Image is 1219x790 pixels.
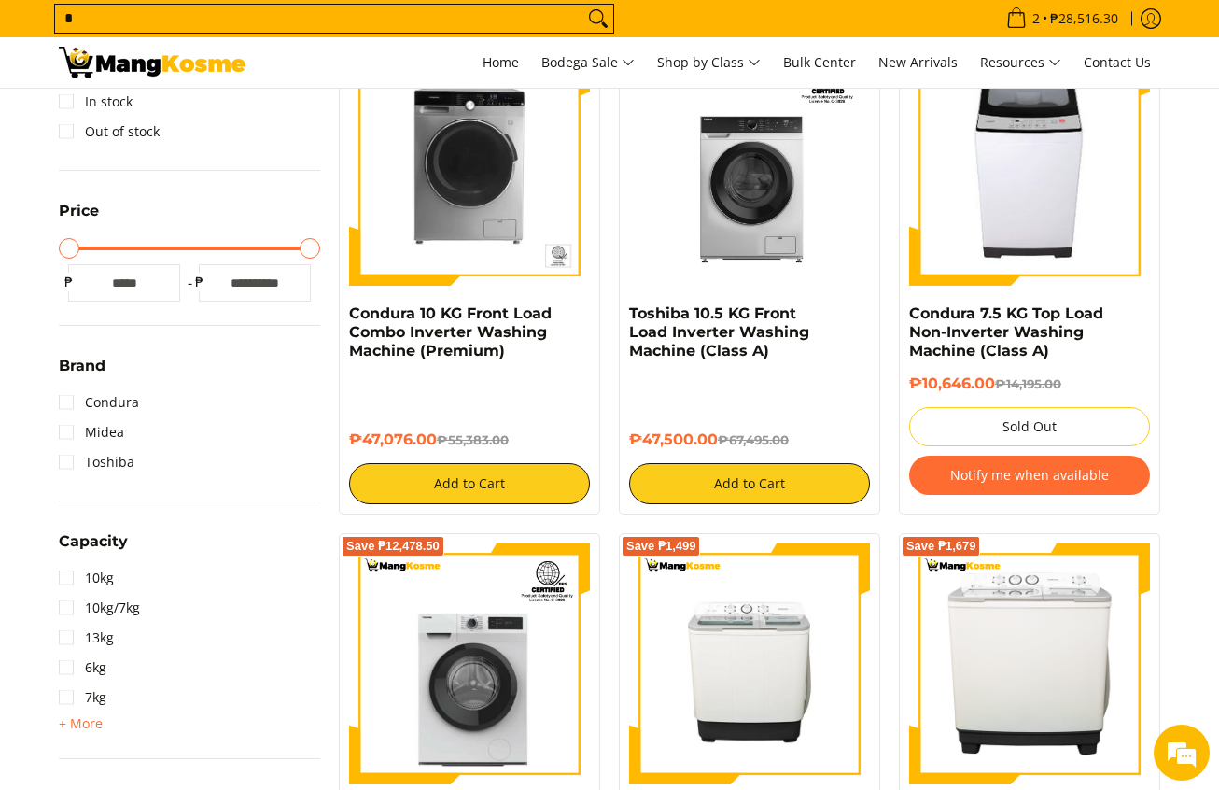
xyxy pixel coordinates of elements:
[626,541,696,552] span: Save ₱1,499
[346,541,440,552] span: Save ₱12,478.50
[909,304,1103,360] a: Condura 7.5 KG Top Load Non-Inverter Washing Machine (Class A)
[59,563,114,593] a: 10kg
[59,653,106,683] a: 6kg
[349,463,590,504] button: Add to Cart
[971,37,1071,88] a: Resources
[59,623,114,653] a: 13kg
[473,37,528,88] a: Home
[541,51,635,75] span: Bodega Sale
[59,47,245,78] img: Washing Machines l Mang Kosme: Home Appliances Warehouse Sale Partner
[189,273,208,291] span: ₱
[629,430,870,449] h6: ₱47,500.00
[59,534,128,563] summary: Open
[1030,12,1043,25] span: 2
[629,45,870,286] img: Toshiba 10.5 KG Front Load Inverter Washing Machine (Class A)
[59,534,128,549] span: Capacity
[1084,53,1151,71] span: Contact Us
[774,37,865,88] a: Bulk Center
[718,432,789,447] del: ₱67,495.00
[532,37,644,88] a: Bodega Sale
[97,105,314,129] div: Chat with us now
[59,204,99,233] summary: Open
[59,388,139,417] a: Condura
[657,51,761,75] span: Shop by Class
[909,456,1150,495] button: Notify me when available
[909,407,1150,446] button: Sold Out
[917,45,1142,286] img: condura-7.5kg-topload-non-inverter-washing-machine-class-c-full-view-mang-kosme
[995,376,1061,391] del: ₱14,195.00
[629,304,809,360] a: Toshiba 10.5 KG Front Load Inverter Washing Machine (Class A)
[783,53,856,71] span: Bulk Center
[1001,8,1124,29] span: •
[1047,12,1121,25] span: ₱28,516.30
[909,543,1150,784] img: Condura 10.5 KG Twin Tub Washing Machine (Premium)
[59,683,106,712] a: 7kg
[59,716,103,731] span: + More
[9,510,356,575] textarea: Type your message and hit 'Enter'
[878,53,958,71] span: New Arrivals
[59,87,133,117] a: In stock
[264,37,1160,88] nav: Main Menu
[59,447,134,477] a: Toshiba
[59,117,160,147] a: Out of stock
[906,541,976,552] span: Save ₱1,679
[108,235,258,424] span: We're online!
[648,37,770,88] a: Shop by Class
[59,359,105,388] summary: Open
[59,359,105,374] span: Brand
[869,37,967,88] a: New Arrivals
[349,543,590,784] img: Toshiba 7.5 KG Front Load Washing Machine (Class A)
[59,712,103,735] summary: Open
[629,546,870,782] img: Condura 8.5 KG Crystal Lid, Twin Tub Washing Machine (Premium)
[59,273,77,291] span: ₱
[59,593,140,623] a: 10kg/7kg
[483,53,519,71] span: Home
[59,204,99,219] span: Price
[1074,37,1160,88] a: Contact Us
[349,304,552,360] a: Condura 10 KG Front Load Combo Inverter Washing Machine (Premium)
[349,430,590,449] h6: ₱47,076.00
[349,45,590,286] img: Condura 10 KG Front Load Combo Inverter Washing Machine (Premium)
[980,51,1061,75] span: Resources
[583,5,613,33] button: Search
[59,417,124,447] a: Midea
[437,432,509,447] del: ₱55,383.00
[629,463,870,504] button: Add to Cart
[306,9,351,54] div: Minimize live chat window
[909,374,1150,393] h6: ₱10,646.00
